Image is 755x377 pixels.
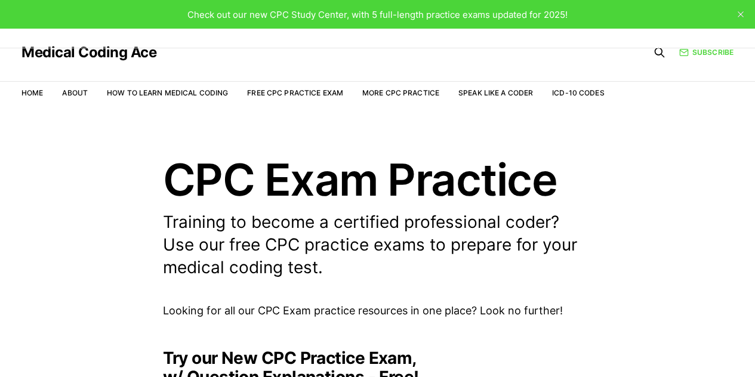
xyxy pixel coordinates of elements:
h1: CPC Exam Practice [163,157,593,202]
button: close [731,5,750,24]
p: Training to become a certified professional coder? Use our free CPC practice exams to prepare for... [163,211,593,279]
a: ICD-10 Codes [552,88,604,97]
a: About [62,88,88,97]
span: Check out our new CPC Study Center, with 5 full-length practice exams updated for 2025! [187,9,568,20]
p: Looking for all our CPC Exam practice resources in one place? Look no further! [163,302,593,320]
a: Subscribe [679,47,734,58]
a: How to Learn Medical Coding [107,88,228,97]
a: Free CPC Practice Exam [247,88,343,97]
a: Home [21,88,43,97]
a: More CPC Practice [362,88,439,97]
a: Speak Like a Coder [458,88,533,97]
a: Medical Coding Ace [21,45,156,60]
